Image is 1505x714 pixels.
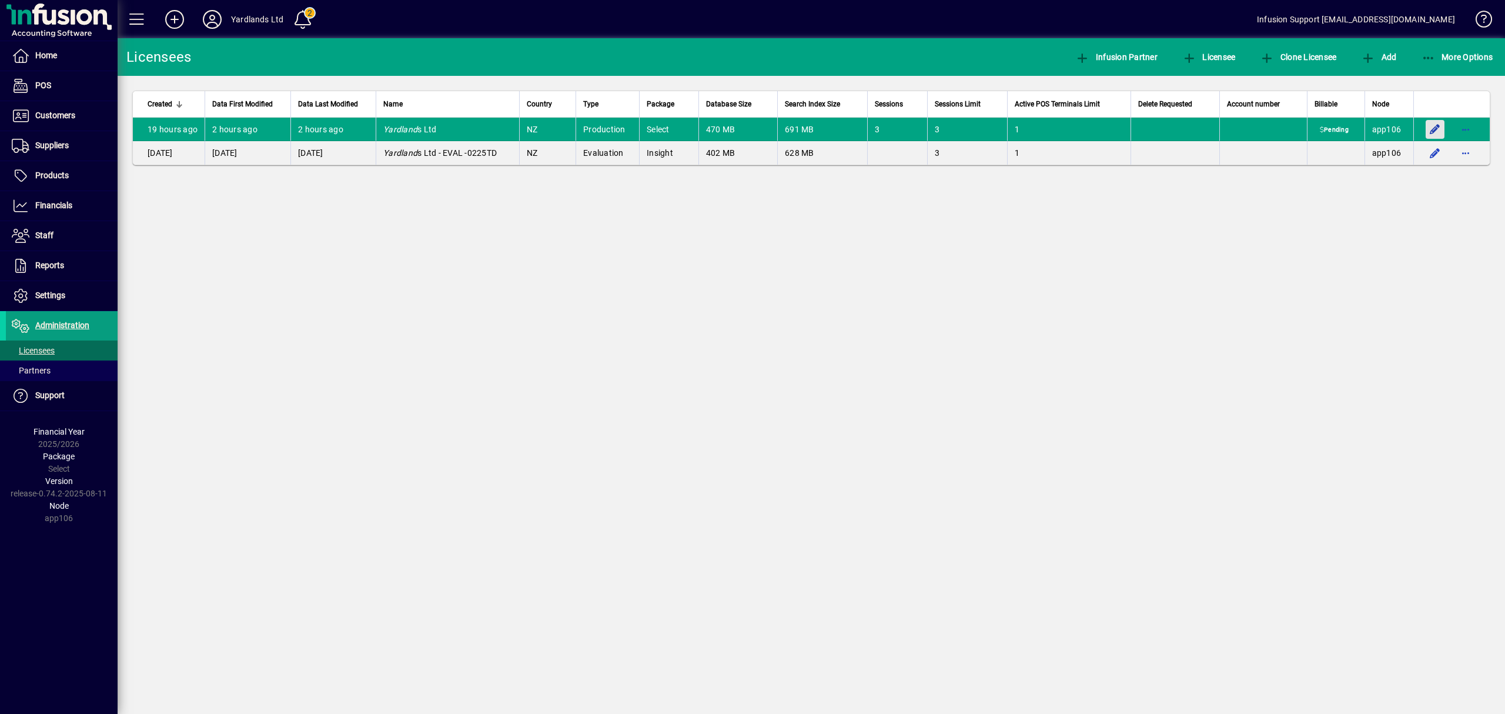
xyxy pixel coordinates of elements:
button: Add [156,9,193,30]
div: Node [1372,98,1406,111]
div: Created [148,98,198,111]
em: Yardland [383,148,417,158]
div: Sessions [875,98,920,111]
span: Type [583,98,598,111]
a: Suppliers [6,131,118,161]
span: Name [383,98,403,111]
a: Financials [6,191,118,221]
span: s Ltd [383,125,436,134]
span: Infusion Partner [1075,52,1158,62]
span: Licensees [12,346,55,355]
td: 3 [927,141,1006,165]
div: Country [527,98,568,111]
td: [DATE] [133,141,205,165]
span: Partners [12,366,51,375]
td: 691 MB [777,118,867,141]
button: Add [1358,46,1399,68]
span: Delete Requested [1138,98,1192,111]
a: Partners [6,361,118,381]
td: Insight [639,141,698,165]
em: Yardland [383,125,417,134]
td: 1 [1007,118,1131,141]
td: 2 hours ago [205,118,290,141]
span: Node [1372,98,1389,111]
span: Node [49,501,69,511]
td: 628 MB [777,141,867,165]
span: Package [43,452,75,461]
td: Production [576,118,639,141]
span: Staff [35,231,53,240]
span: s Ltd - EVAL -0225TD [383,148,497,158]
a: Home [6,41,118,71]
span: Active POS Terminals Limit [1015,98,1100,111]
button: Profile [193,9,231,30]
span: Financial Year [34,427,85,436]
span: Clone Licensee [1260,52,1336,62]
td: 1 [1007,141,1131,165]
button: Edit [1426,144,1444,162]
span: Customers [35,111,75,120]
button: Infusion Partner [1072,46,1160,68]
div: Database Size [706,98,770,111]
div: Licensees [126,48,191,66]
a: Customers [6,101,118,131]
td: [DATE] [290,141,376,165]
td: 3 [867,118,927,141]
td: Select [639,118,698,141]
div: Data First Modified [212,98,283,111]
span: Administration [35,321,89,330]
a: Staff [6,221,118,251]
button: More Options [1419,46,1496,68]
span: Country [527,98,552,111]
div: Sessions Limit [935,98,999,111]
span: Products [35,171,69,180]
span: Settings [35,291,65,300]
span: Package [647,98,674,111]
button: More options [1456,120,1475,139]
span: Account number [1227,98,1280,111]
span: app106.prod.infusionbusinesssoftware.com [1372,125,1402,134]
span: Support [35,391,65,400]
button: Edit [1426,120,1444,139]
span: Sessions Limit [935,98,981,111]
div: Search Index Size [785,98,860,111]
a: Reports [6,251,118,281]
span: Database Size [706,98,751,111]
span: Financials [35,201,72,210]
td: 3 [927,118,1006,141]
button: Clone Licensee [1257,46,1339,68]
td: NZ [519,141,576,165]
span: Created [148,98,172,111]
div: Account number [1227,98,1300,111]
span: app106.prod.infusionbusinesssoftware.com [1372,148,1402,158]
span: Sessions [875,98,903,111]
a: Settings [6,281,118,311]
div: Name [383,98,512,111]
div: Package [647,98,691,111]
a: Products [6,161,118,191]
div: Yardlands Ltd [231,10,283,29]
span: Suppliers [35,141,69,150]
div: Data Last Modified [298,98,369,111]
span: More Options [1422,52,1493,62]
div: Active POS Terminals Limit [1015,98,1123,111]
a: Licensees [6,341,118,361]
span: Search Index Size [785,98,840,111]
a: Support [6,381,118,411]
td: Evaluation [576,141,639,165]
span: Add [1361,52,1396,62]
span: Version [45,476,73,486]
span: POS [35,81,51,90]
td: 2 hours ago [290,118,376,141]
span: Reports [35,261,64,270]
span: Home [35,51,57,60]
span: Data First Modified [212,98,273,111]
span: Pending [1317,126,1351,135]
button: Licensee [1179,46,1239,68]
span: Licensee [1182,52,1236,62]
span: Billable [1315,98,1337,111]
td: 470 MB [698,118,777,141]
a: POS [6,71,118,101]
div: Infusion Support [EMAIL_ADDRESS][DOMAIN_NAME] [1257,10,1455,29]
span: Data Last Modified [298,98,358,111]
